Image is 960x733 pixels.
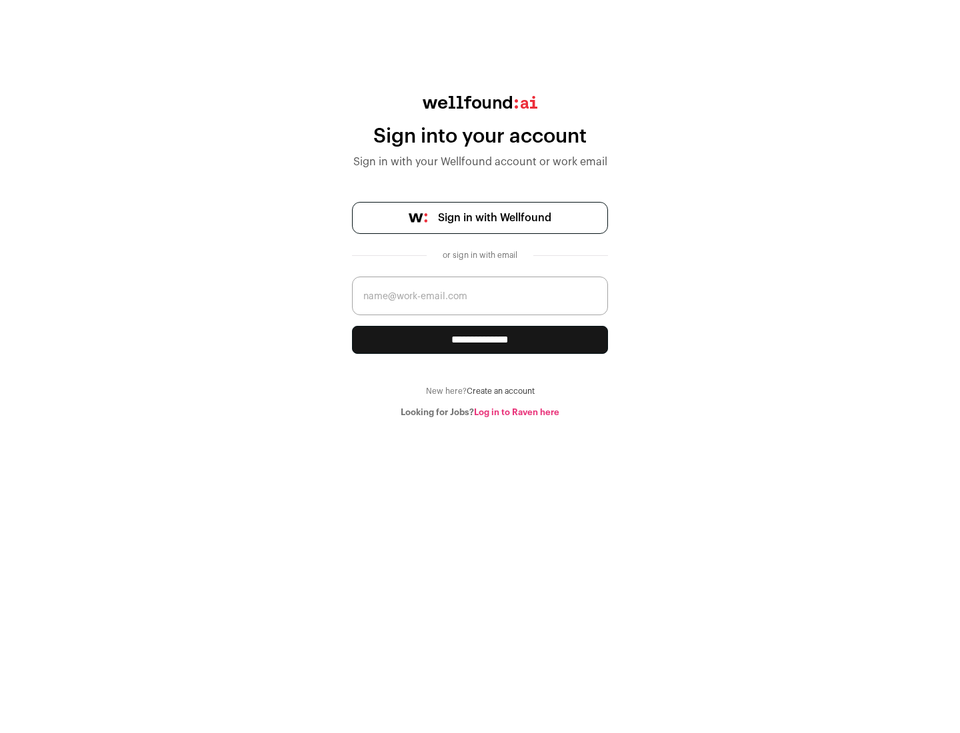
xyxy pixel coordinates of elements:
[423,96,537,109] img: wellfound:ai
[438,210,551,226] span: Sign in with Wellfound
[352,407,608,418] div: Looking for Jobs?
[352,277,608,315] input: name@work-email.com
[352,202,608,234] a: Sign in with Wellfound
[474,408,559,416] a: Log in to Raven here
[467,387,535,395] a: Create an account
[352,125,608,149] div: Sign into your account
[352,154,608,170] div: Sign in with your Wellfound account or work email
[409,213,427,223] img: wellfound-symbol-flush-black-fb3c872781a75f747ccb3a119075da62bfe97bd399995f84a933054e44a575c4.png
[437,250,523,261] div: or sign in with email
[352,386,608,396] div: New here?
